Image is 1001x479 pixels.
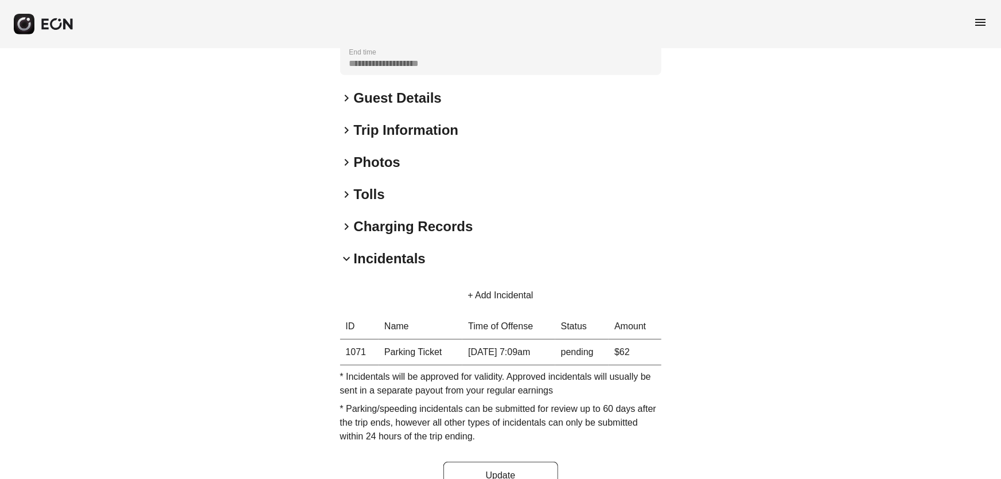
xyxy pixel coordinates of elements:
h2: Trip Information [354,121,459,139]
span: keyboard_arrow_right [340,123,354,137]
h2: Guest Details [354,89,442,107]
span: keyboard_arrow_right [340,155,354,169]
th: 1071 [340,340,379,365]
h2: Incidentals [354,250,426,268]
td: [DATE] 7:09am [462,340,555,365]
td: Parking Ticket [379,340,462,365]
span: menu [973,15,987,29]
h2: Tolls [354,185,385,204]
th: Name [379,314,462,340]
span: keyboard_arrow_right [340,220,354,233]
p: * Parking/speeding incidentals can be submitted for review up to 60 days after the trip ends, how... [340,402,661,443]
td: pending [555,340,609,365]
button: + Add Incidental [454,282,547,309]
td: $62 [609,340,661,365]
th: Time of Offense [462,314,555,340]
span: keyboard_arrow_right [340,188,354,201]
h2: Charging Records [354,217,473,236]
span: keyboard_arrow_right [340,91,354,105]
th: ID [340,314,379,340]
p: * Incidentals will be approved for validity. Approved incidentals will usually be sent in a separ... [340,370,661,398]
th: Status [555,314,609,340]
span: keyboard_arrow_down [340,252,354,266]
h2: Photos [354,153,400,172]
th: Amount [609,314,661,340]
